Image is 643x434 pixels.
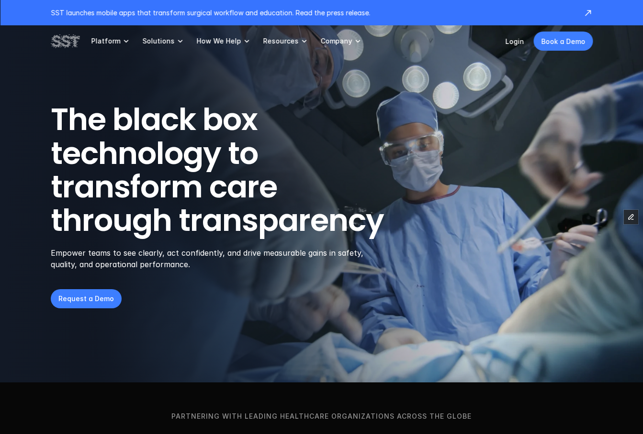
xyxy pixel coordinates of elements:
[320,37,352,45] p: Company
[196,37,241,45] p: How We Help
[91,37,120,45] p: Platform
[51,289,122,308] a: Request a Demo
[263,37,298,45] p: Resources
[505,37,524,45] a: Login
[51,8,574,18] p: SST launches mobile apps that transform surgical workflow and education. Read the press release.
[51,247,376,270] p: Empower teams to see clearly, act confidently, and drive measurable gains in safety, quality, and...
[541,36,585,46] p: Book a Demo
[16,411,627,422] p: Partnering with leading healthcare organizations across the globe
[91,25,131,57] a: Platform
[142,37,174,45] p: Solutions
[51,33,79,49] img: SST logo
[58,293,114,304] p: Request a Demo
[624,210,638,224] button: Edit Framer Content
[51,103,430,238] h1: The black box technology to transform care through transparency
[533,32,593,51] a: Book a Demo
